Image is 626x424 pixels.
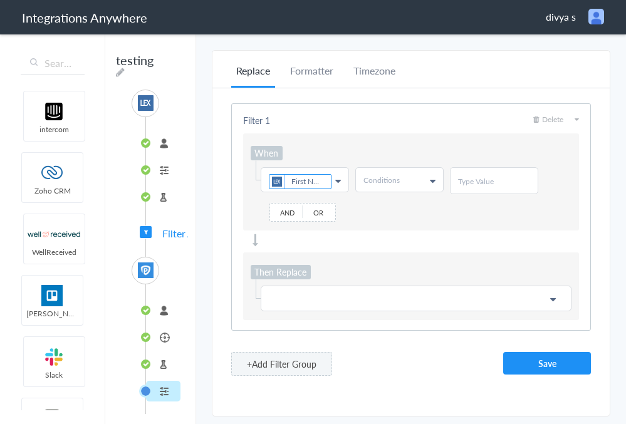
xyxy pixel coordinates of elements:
li: Timezone [348,63,400,88]
button: Save [503,352,591,375]
img: trello.png [26,285,79,306]
h5: Then Replace [251,265,311,279]
span: intercom [24,124,85,135]
img: wr-logo.svg [28,224,81,245]
img: zoho-logo.svg [26,162,79,184]
span: And [271,205,303,220]
input: Search... [21,51,85,75]
li: Replace [231,63,275,88]
img: lex-app-logo.svg [269,175,285,189]
span: Delete [533,114,563,125]
img: user.png [588,9,604,24]
span: Conditions [363,175,400,185]
span: [PERSON_NAME] [22,308,83,319]
li: Formatter [285,63,338,88]
img: panther.jpg [138,262,154,278]
img: lex-app-logo.svg [138,95,154,111]
li: First Name [269,174,331,189]
h5: Filter 1 [243,114,270,127]
button: +Add Filter Group [231,352,332,376]
img: slack-logo.svg [28,346,81,368]
h1: Integrations Anywhere [22,9,147,26]
h5: When [251,146,283,160]
span: divya s [546,9,576,24]
span: Filter Applied [162,226,221,240]
input: Type Value [458,176,530,187]
span: Slack [24,370,85,380]
span: Or [303,205,334,220]
span: Zoho CRM [22,185,83,196]
span: WellReceived [24,247,85,257]
img: intercom-logo.svg [28,101,81,122]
